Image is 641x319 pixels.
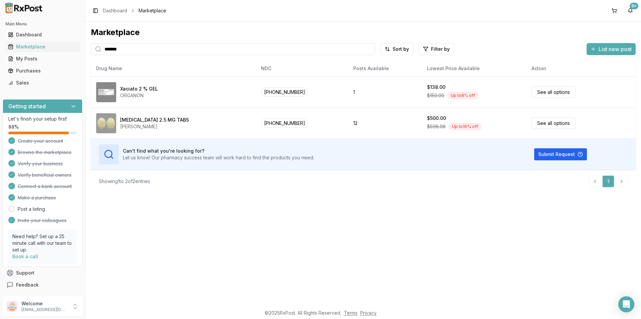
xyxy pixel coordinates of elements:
[8,116,77,122] p: Let's finish your setup first!
[589,175,628,187] nav: pagination
[12,254,38,259] a: Book a call
[8,67,77,74] div: Purchases
[103,7,127,14] a: Dashboard
[120,117,189,123] div: [MEDICAL_DATA] 2.5 MG TABS
[3,267,82,279] button: Support
[5,53,80,65] a: My Posts
[427,115,446,122] div: $500.00
[3,53,82,64] button: My Posts
[3,41,82,52] button: Marketplace
[18,138,63,144] span: Create your account
[8,124,19,130] span: 88 %
[18,217,66,224] span: Invite your colleagues
[587,46,636,53] a: List new post
[8,43,77,50] div: Marketplace
[3,279,82,291] button: Feedback
[18,160,63,167] span: Verify your business
[261,88,308,97] span: [PHONE_NUMBER]
[120,86,158,92] div: Xaciato 2 % GEL
[8,55,77,62] div: My Posts
[5,65,80,77] a: Purchases
[3,65,82,76] button: Purchases
[99,178,150,185] div: Showing 1 to 2 of 2 entries
[419,43,454,55] button: Filter by
[12,233,73,253] p: Need help? Set up a 25 minute call with our team to set up.
[103,7,166,14] nav: breadcrumb
[256,60,348,76] th: NDC
[348,60,422,76] th: Posts Available
[3,29,82,40] button: Dashboard
[21,307,68,312] p: [EMAIL_ADDRESS][DOMAIN_NAME]
[120,123,189,130] div: [PERSON_NAME]
[5,21,80,27] h2: Main Menu
[18,172,71,178] span: Verify beneficial owners
[96,82,116,102] img: Xaciato 2 % GEL
[8,102,46,110] h3: Getting started
[3,3,45,13] img: RxPost Logo
[526,60,636,76] th: Action
[261,119,308,128] span: [PHONE_NUMBER]
[91,60,256,76] th: Drug Name
[18,194,56,201] span: Make a purchase
[18,149,71,156] span: Browse the marketplace
[8,31,77,38] div: Dashboard
[448,123,482,130] div: Up to 16 % off
[427,123,446,130] span: $598.06
[5,77,80,89] a: Sales
[96,113,116,133] img: Xarelto 2.5 MG TABS
[5,29,80,41] a: Dashboard
[18,183,72,190] span: Connect a bank account
[5,41,80,53] a: Marketplace
[123,148,314,154] h3: Can't find what you're looking for?
[344,310,358,316] a: Terms
[431,46,450,52] span: Filter by
[18,206,45,212] a: Post a listing
[21,300,68,307] p: Welcome
[427,92,444,99] span: $150.00
[360,310,377,316] a: Privacy
[587,43,636,55] button: List new post
[8,79,77,86] div: Sales
[447,92,479,99] div: Up to 8 % off
[599,45,632,53] span: List new post
[3,77,82,88] button: Sales
[422,60,526,76] th: Lowest Price Available
[618,296,634,312] div: Open Intercom Messenger
[16,282,39,288] span: Feedback
[602,175,614,187] a: 1
[531,86,576,98] a: See all options
[7,301,17,312] img: User avatar
[380,43,413,55] button: Sort by
[91,27,636,38] div: Marketplace
[393,46,409,52] span: Sort by
[427,84,445,91] div: $138.00
[348,108,422,139] td: 12
[534,148,587,160] button: Submit Request
[139,7,166,14] span: Marketplace
[123,154,314,161] p: Let us know! Our pharmacy success team will work hard to find the products you need.
[630,3,638,9] div: 9+
[120,92,158,99] div: ORGANON
[531,117,576,129] a: See all options
[625,5,636,16] button: 9+
[348,76,422,108] td: 1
